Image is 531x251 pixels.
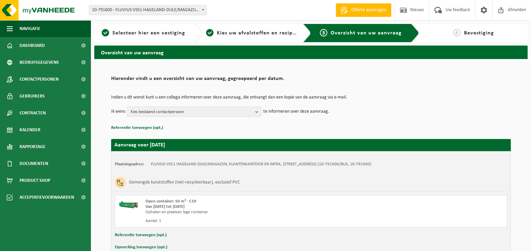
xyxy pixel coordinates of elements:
[331,30,402,36] span: Overzicht van uw aanvraag
[206,29,213,36] span: 2
[20,138,45,155] span: Rapportage
[102,29,109,36] span: 1
[20,37,45,54] span: Dashboard
[336,3,391,17] a: Offerte aanvragen
[217,30,309,36] span: Kies uw afvalstoffen en recipiënten
[145,218,338,224] div: Aantal: 1
[263,107,329,117] p: te informeren over deze aanvraag.
[20,155,48,172] span: Documenten
[206,29,298,37] a: 2Kies uw afvalstoffen en recipiënten
[114,142,165,148] strong: Aanvraag voor [DATE]
[129,177,240,188] h3: Gemengde kunststoffen (niet-recycleerbaar), exclusief PVC
[145,199,196,203] span: Open container 10 m³ - C10
[111,123,163,132] button: Referentie toevoegen (opt.)
[464,30,494,36] span: Bevestiging
[20,172,50,189] span: Product Shop
[131,107,253,117] span: Kies bestaand contactpersoon
[20,20,40,37] span: Navigatie
[145,204,185,209] strong: Van [DATE] tot [DATE]
[119,199,139,209] img: HK-XC-10-GN-00.png
[94,46,528,59] h2: Overzicht van uw aanvraag
[320,29,327,36] span: 3
[111,76,511,85] h2: Hieronder vindt u een overzicht van uw aanvraag, gegroepeerd per datum.
[151,162,371,167] td: FLUVIUS VS51 HAGELAND-DIJLE/MAGAZIJN, KLANTENKANTOOR EN INFRA, [STREET_ADDRESS] (10-791600/BUS, 1...
[115,162,144,166] strong: Plaatsingsadres:
[20,189,74,206] span: Acceptatievoorwaarden
[112,30,185,36] span: Selecteer hier een vestiging
[127,107,262,117] button: Kies bestaand contactpersoon
[111,95,511,100] p: Indien u dit wenst kunt u een collega informeren over deze aanvraag, die ontvangt dan een kopie v...
[115,231,167,240] button: Referentie toevoegen (opt.)
[145,210,338,215] div: Ophalen en plaatsen lege container
[20,54,59,71] span: Bedrijfsgegevens
[20,71,59,88] span: Contactpersonen
[98,29,189,37] a: 1Selecteer hier een vestiging
[350,7,388,13] span: Offerte aanvragen
[453,29,461,36] span: 4
[20,88,45,105] span: Gebruikers
[89,5,206,15] span: 10-791600 - FLUVIUS VS51 HAGELAND-DIJLE/MAGAZIJN, KLANTENKANTOOR EN INFRA - WILSELE
[111,107,125,117] p: Ik wens
[20,121,40,138] span: Kalender
[20,105,46,121] span: Contracten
